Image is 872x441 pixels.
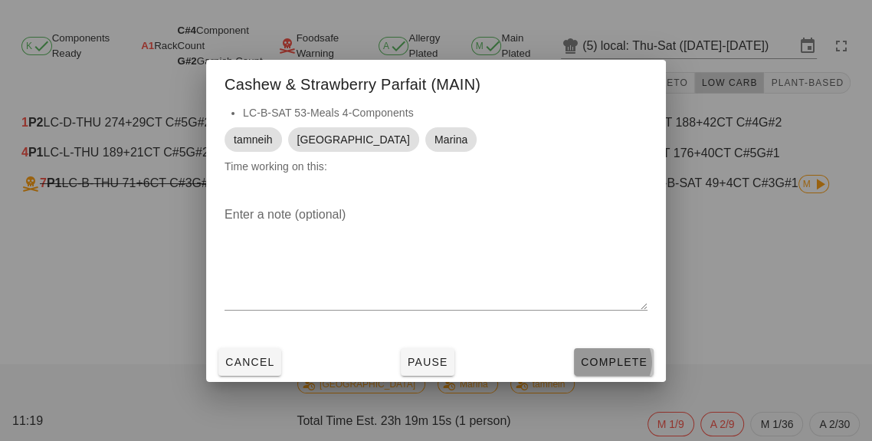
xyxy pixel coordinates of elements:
[206,60,666,104] div: Cashew & Strawberry Parfait (MAIN)
[574,348,654,376] button: Complete
[225,356,275,368] span: Cancel
[218,348,281,376] button: Cancel
[243,104,647,121] li: LC-B-SAT 53-Meals 4-Components
[434,127,467,152] span: Marina
[234,127,273,152] span: tamneih
[297,127,410,152] span: [GEOGRAPHIC_DATA]
[407,356,448,368] span: Pause
[206,104,666,190] div: Time working on this:
[401,348,454,376] button: Pause
[580,356,647,368] span: Complete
